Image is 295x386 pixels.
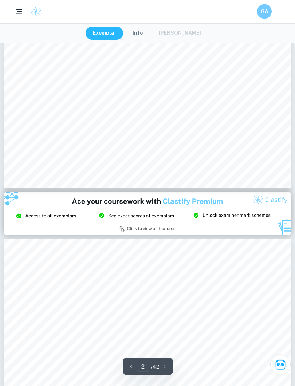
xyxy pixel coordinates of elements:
[4,192,291,236] img: Ad
[257,4,272,19] button: GA
[31,6,42,17] img: Clastify logo
[260,8,269,16] h6: GA
[270,355,291,375] button: Ask Clai
[26,6,42,17] a: Clastify logo
[151,363,159,371] p: / 42
[125,27,150,40] button: Info
[86,27,124,40] button: Exemplar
